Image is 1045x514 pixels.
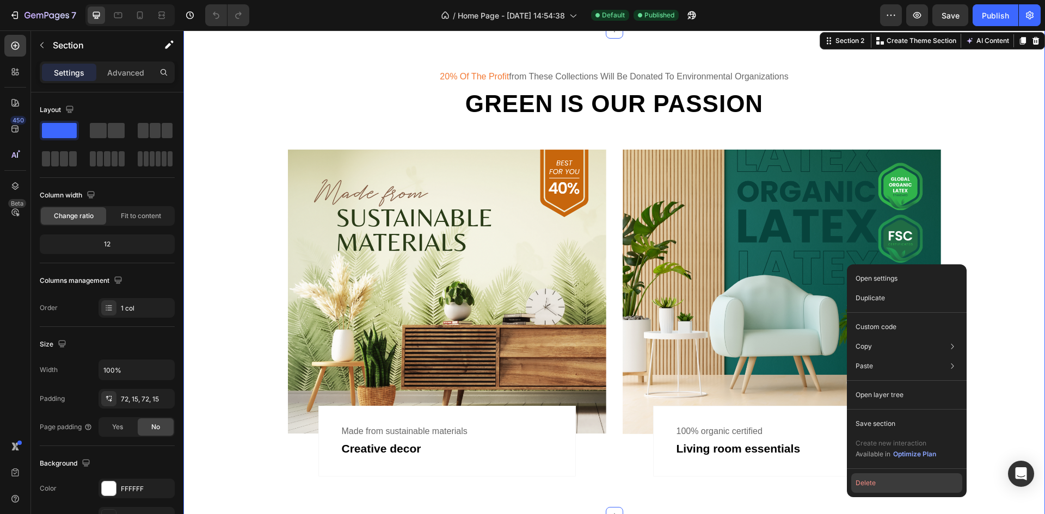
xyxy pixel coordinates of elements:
[40,103,76,117] div: Layout
[4,4,81,26] button: 7
[644,10,674,20] span: Published
[40,484,57,493] div: Color
[703,5,773,15] p: Create Theme Section
[932,4,968,26] button: Save
[104,119,423,404] img: Alt Image
[40,303,58,313] div: Order
[780,4,828,17] button: AI Content
[151,422,160,432] span: No
[42,237,173,252] div: 12
[121,211,161,221] span: Fit to content
[893,449,937,460] button: Optimize Plan
[121,304,172,313] div: 1 col
[856,390,903,400] p: Open layer tree
[99,360,174,380] input: Auto
[856,274,898,283] p: Open settings
[982,10,1009,21] div: Publish
[942,11,960,20] span: Save
[54,67,84,78] p: Settings
[121,394,172,404] div: 72, 15, 72, 15
[121,484,172,494] div: FFFFFF
[1008,461,1034,487] div: Open Intercom Messenger
[856,322,896,332] p: Custom code
[157,408,370,428] div: Creative decor
[893,449,936,459] div: Optimize Plan
[205,4,249,26] div: Undo/Redo
[71,9,76,22] p: 7
[856,419,895,429] p: Save section
[856,450,890,458] span: Available in
[54,211,94,221] span: Change ratio
[40,337,69,352] div: Size
[856,342,872,351] p: Copy
[40,365,58,375] div: Width
[453,10,456,21] span: /
[107,67,144,78] p: Advanced
[492,408,705,428] div: Living room essentials
[458,10,565,21] span: Home Page - [DATE] 14:54:38
[256,41,325,51] font: 20% of the profit
[10,116,26,125] div: 450
[112,422,123,432] span: Yes
[973,4,1018,26] button: Publish
[104,58,758,89] h2: Green is our passion
[8,199,26,208] div: Beta
[856,293,885,303] p: Duplicate
[856,438,937,449] p: Create new interaction
[40,188,97,203] div: Column width
[40,456,93,471] div: Background
[851,473,962,493] button: Delete
[439,119,758,404] img: Alt Image
[183,30,1045,514] iframe: Design area
[492,393,705,408] div: 100% organic certified
[602,10,625,20] span: Default
[650,5,683,15] div: Section 2
[40,394,65,404] div: Padding
[40,274,125,288] div: Columns management
[53,39,142,52] p: Section
[856,361,873,371] p: Paste
[40,422,93,432] div: Page padding
[157,393,370,408] div: Made from sustainable materials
